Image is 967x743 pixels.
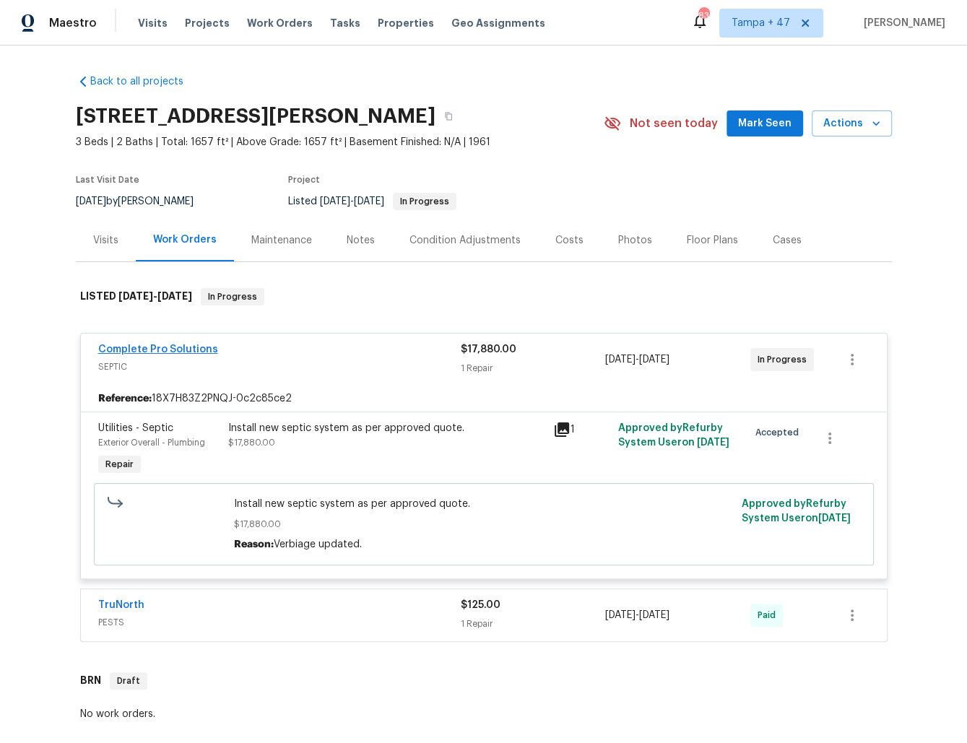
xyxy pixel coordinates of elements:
[639,355,669,365] span: [DATE]
[461,361,606,375] div: 1 Repair
[639,610,669,620] span: [DATE]
[461,617,606,631] div: 1 Repair
[696,438,729,448] span: [DATE]
[228,438,275,447] span: $17,880.00
[461,344,516,355] span: $17,880.00
[605,355,636,365] span: [DATE]
[98,438,205,447] span: Exterior Overall - Plumbing
[732,16,790,30] span: Tampa + 47
[80,672,101,690] h6: BRN
[98,615,461,630] span: PESTS
[98,423,173,433] span: Utilities - Septic
[49,16,97,30] span: Maestro
[823,115,880,133] span: Actions
[330,18,360,28] span: Tasks
[80,707,888,721] div: No work orders.
[605,352,669,367] span: -
[727,110,803,137] button: Mark Seen
[138,16,168,30] span: Visits
[228,421,545,435] div: Install new septic system as per approved quote.
[555,233,584,248] div: Costs
[234,497,733,511] span: Install new septic system as per approved quote.
[251,233,312,248] div: Maintenance
[111,674,146,688] span: Draft
[461,600,500,610] span: $125.00
[605,608,669,622] span: -
[93,233,118,248] div: Visits
[118,291,153,301] span: [DATE]
[234,517,733,531] span: $17,880.00
[858,16,945,30] span: [PERSON_NAME]
[76,135,604,149] span: 3 Beds | 2 Baths | Total: 1657 ft² | Above Grade: 1657 ft² | Basement Finished: N/A | 1961
[247,16,313,30] span: Work Orders
[435,103,461,129] button: Copy Address
[288,196,456,207] span: Listed
[157,291,192,301] span: [DATE]
[76,196,106,207] span: [DATE]
[76,193,211,210] div: by [PERSON_NAME]
[738,115,792,133] span: Mark Seen
[320,196,384,207] span: -
[451,16,545,30] span: Geo Assignments
[698,9,708,23] div: 839
[76,658,892,704] div: BRN Draft
[354,196,384,207] span: [DATE]
[100,457,139,472] span: Repair
[202,290,263,304] span: In Progress
[687,233,738,248] div: Floor Plans
[153,233,217,247] div: Work Orders
[394,197,455,206] span: In Progress
[234,539,274,549] span: Reason:
[409,233,521,248] div: Condition Adjustments
[347,233,375,248] div: Notes
[76,109,435,123] h2: [STREET_ADDRESS][PERSON_NAME]
[185,16,230,30] span: Projects
[98,600,144,610] a: TruNorth
[758,608,781,622] span: Paid
[378,16,434,30] span: Properties
[755,425,804,440] span: Accepted
[773,233,802,248] div: Cases
[98,344,218,355] a: Complete Pro Solutions
[274,539,362,549] span: Verbiage updated.
[80,288,192,305] h6: LISTED
[812,110,892,137] button: Actions
[818,513,851,523] span: [DATE]
[742,499,851,523] span: Approved by Refurby System User on
[320,196,350,207] span: [DATE]
[288,175,320,184] span: Project
[605,610,636,620] span: [DATE]
[76,274,892,320] div: LISTED [DATE]-[DATE]In Progress
[618,233,652,248] div: Photos
[76,175,139,184] span: Last Visit Date
[118,291,192,301] span: -
[98,391,152,406] b: Reference:
[76,74,214,89] a: Back to all projects
[630,116,718,131] span: Not seen today
[758,352,812,367] span: In Progress
[617,423,729,448] span: Approved by Refurby System User on
[98,360,461,374] span: SEPTIC
[553,421,610,438] div: 1
[81,386,887,412] div: 18X7H83Z2PNQJ-0c2c85ce2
